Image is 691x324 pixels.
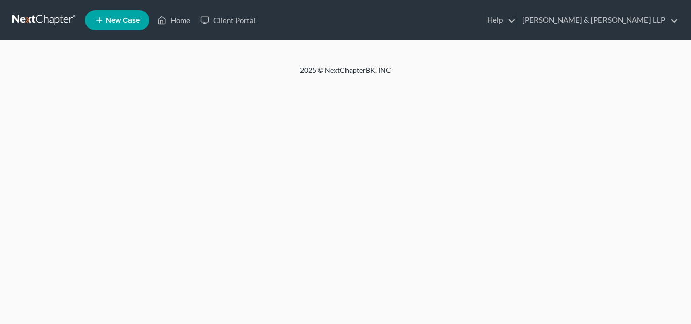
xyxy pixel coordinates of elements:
a: Client Portal [195,11,261,29]
a: [PERSON_NAME] & [PERSON_NAME] LLP [517,11,678,29]
a: Help [482,11,516,29]
new-legal-case-button: New Case [85,10,149,30]
a: Home [152,11,195,29]
div: 2025 © NextChapterBK, INC [57,65,634,83]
